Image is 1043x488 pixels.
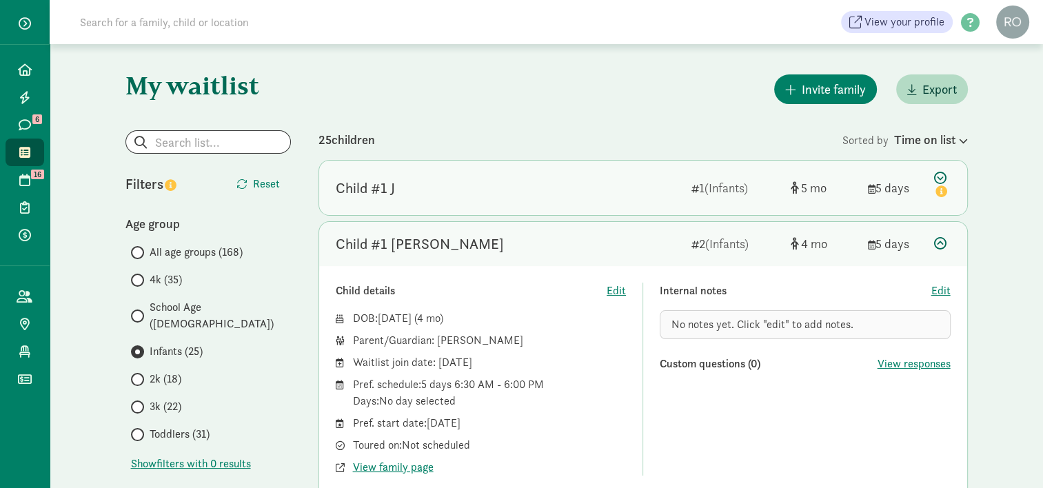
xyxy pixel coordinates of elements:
[125,214,291,233] div: Age group
[660,283,931,299] div: Internal notes
[150,371,181,387] span: 2k (18)
[353,310,627,327] div: DOB: ( )
[896,74,968,104] button: Export
[150,343,203,360] span: Infants (25)
[353,332,627,349] div: Parent/Guardian: [PERSON_NAME]
[607,283,626,299] button: Edit
[131,456,251,472] button: Showfilters with 0 results
[671,317,853,332] span: No notes yet. Click "edit" to add notes.
[864,14,944,30] span: View your profile
[868,234,923,253] div: 5 days
[225,170,291,198] button: Reset
[353,415,627,431] div: Pref. start date: [DATE]
[125,174,208,194] div: Filters
[353,459,434,476] button: View family page
[72,8,458,36] input: Search for a family, child or location
[801,236,827,252] span: 4
[417,311,440,325] span: 4
[691,234,780,253] div: 2
[32,114,42,124] span: 6
[353,354,627,371] div: Waitlist join date: [DATE]
[894,130,968,149] div: Time on list
[802,80,866,99] span: Invite family
[868,179,923,197] div: 5 days
[660,356,878,372] div: Custom questions (0)
[126,131,290,153] input: Search list...
[336,283,607,299] div: Child details
[150,299,291,332] span: School Age ([DEMOGRAPHIC_DATA])
[791,179,857,197] div: [object Object]
[336,233,504,255] div: Child #1 Horne
[31,170,44,179] span: 16
[841,11,953,33] a: View your profile
[353,376,627,409] div: Pref. schedule: 5 days 6:30 AM - 6:00 PM Days: No day selected
[801,180,827,196] span: 5
[150,272,182,288] span: 4k (35)
[318,130,842,149] div: 25 children
[150,426,210,443] span: Toddlers (31)
[791,234,857,253] div: [object Object]
[705,180,748,196] span: (Infants)
[705,236,749,252] span: (Infants)
[131,456,251,472] span: Show filters with 0 results
[253,176,280,192] span: Reset
[931,283,951,299] button: Edit
[150,244,243,261] span: All age groups (168)
[125,72,291,99] h1: My waitlist
[353,437,627,454] div: Toured on: Not scheduled
[336,177,395,199] div: Child #1 J
[6,166,44,194] a: 16
[378,311,412,325] span: [DATE]
[6,111,44,139] a: 6
[922,80,957,99] span: Export
[150,398,181,415] span: 3k (22)
[974,422,1043,488] iframe: Chat Widget
[878,356,951,372] button: View responses
[691,179,780,197] div: 1
[842,130,968,149] div: Sorted by
[774,74,877,104] button: Invite family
